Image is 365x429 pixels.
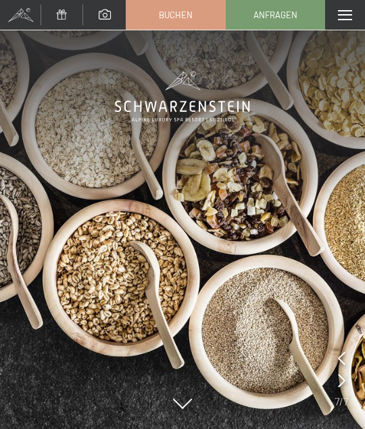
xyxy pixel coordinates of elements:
[339,394,343,409] span: /
[126,1,224,29] a: Buchen
[253,9,297,21] span: Anfragen
[159,9,193,21] span: Buchen
[335,394,339,409] span: 7
[343,394,348,409] span: 7
[226,1,324,29] a: Anfragen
